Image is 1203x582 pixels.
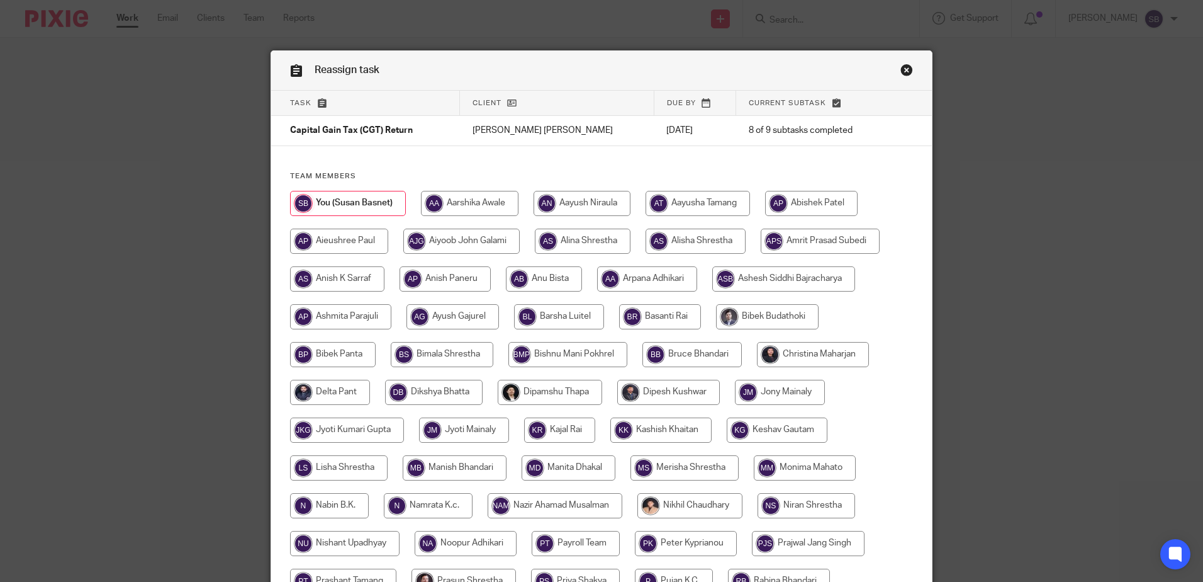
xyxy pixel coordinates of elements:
span: Capital Gain Tax (CGT) Return [290,127,413,135]
h4: Team members [290,171,913,181]
span: Client [473,100,501,106]
p: [DATE] [666,124,723,137]
p: [PERSON_NAME] [PERSON_NAME] [473,124,642,137]
span: Current subtask [749,100,826,106]
a: Close this dialog window [900,64,913,81]
span: Task [290,100,311,106]
span: Due by [667,100,696,106]
td: 8 of 9 subtasks completed [736,116,888,146]
span: Reassign task [315,65,379,75]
